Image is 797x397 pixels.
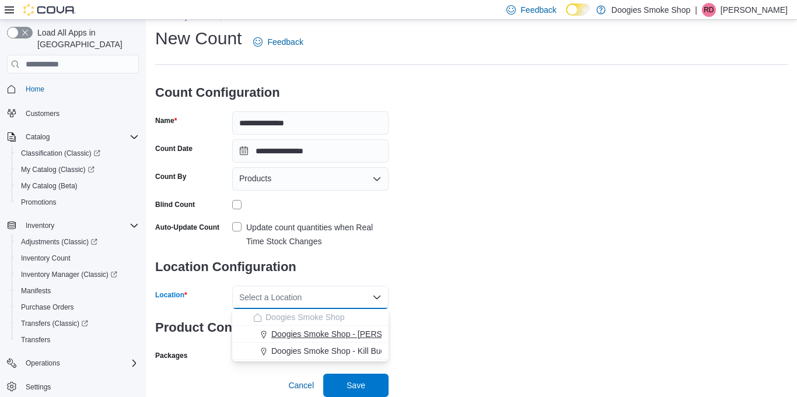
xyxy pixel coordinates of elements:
[21,165,95,174] span: My Catalog (Classic)
[12,194,144,210] button: Promotions
[566,3,590,16] input: Dark Mode
[16,333,139,347] span: Transfers
[21,335,50,345] span: Transfers
[721,3,788,17] p: [PERSON_NAME]
[12,178,144,194] button: My Catalog (Beta)
[239,171,271,185] span: Products
[12,315,144,332] a: Transfers (Classic)
[21,149,100,158] span: Classification (Classic)
[16,179,139,193] span: My Catalog (Beta)
[695,3,697,17] p: |
[16,300,79,314] a: Purchase Orders
[155,200,195,209] div: Blind Count
[155,248,389,286] h3: Location Configuration
[21,219,59,233] button: Inventory
[155,351,187,360] label: Packages
[372,293,382,302] button: Close list of options
[12,145,144,161] a: Classification (Classic)
[21,380,55,394] a: Settings
[155,172,186,181] label: Count By
[2,355,144,371] button: Operations
[26,85,44,94] span: Home
[288,380,314,391] span: Cancel
[16,317,139,331] span: Transfers (Classic)
[2,378,144,395] button: Settings
[21,130,54,144] button: Catalog
[16,284,55,298] a: Manifests
[16,251,75,265] a: Inventory Count
[2,80,144,97] button: Home
[611,3,690,17] p: Doogies Smoke Shop
[155,290,187,300] label: Location
[155,74,389,111] h3: Count Configuration
[21,303,74,312] span: Purchase Orders
[520,4,556,16] span: Feedback
[12,299,144,315] button: Purchase Orders
[21,286,51,296] span: Manifests
[2,217,144,234] button: Inventory
[12,161,144,178] a: My Catalog (Classic)
[232,326,389,343] button: Doogies Smoke Shop - [PERSON_NAME]
[21,237,97,247] span: Adjustments (Classic)
[155,223,219,232] label: Auto-Update Count
[232,309,389,326] button: Doogies Smoke Shop
[23,4,76,16] img: Cova
[232,139,389,163] input: Press the down key to open a popover containing a calendar.
[155,309,389,346] h3: Product Configuration
[265,311,344,323] span: Doogies Smoke Shop
[155,27,242,50] h1: New Count
[21,254,71,263] span: Inventory Count
[16,146,139,160] span: Classification (Classic)
[12,332,144,348] button: Transfers
[16,163,139,177] span: My Catalog (Classic)
[12,250,144,266] button: Inventory Count
[21,270,117,279] span: Inventory Manager (Classic)
[26,221,54,230] span: Inventory
[26,382,51,392] span: Settings
[16,146,105,160] a: Classification (Classic)
[16,235,139,249] span: Adjustments (Classic)
[21,356,139,370] span: Operations
[249,30,307,54] a: Feedback
[21,380,139,394] span: Settings
[232,343,389,360] button: Doogies Smoke Shop - Kill Buck
[21,106,139,120] span: Customers
[21,181,78,191] span: My Catalog (Beta)
[26,359,60,368] span: Operations
[704,3,714,17] span: RD
[323,374,389,397] button: Save
[16,179,82,193] a: My Catalog (Beta)
[284,374,319,397] button: Cancel
[21,107,64,121] a: Customers
[12,234,144,250] a: Adjustments (Classic)
[155,144,193,153] label: Count Date
[16,251,139,265] span: Inventory Count
[16,195,139,209] span: Promotions
[155,116,177,125] label: Name
[21,198,57,207] span: Promotions
[347,380,365,391] span: Save
[12,283,144,299] button: Manifests
[16,284,139,298] span: Manifests
[702,3,716,17] div: Ryan Dunshee
[16,317,93,331] a: Transfers (Classic)
[16,268,122,282] a: Inventory Manager (Classic)
[16,268,139,282] span: Inventory Manager (Classic)
[12,266,144,283] a: Inventory Manager (Classic)
[16,195,61,209] a: Promotions
[21,130,139,144] span: Catalog
[271,345,389,357] span: Doogies Smoke Shop - Kill Buck
[267,36,303,48] span: Feedback
[26,132,50,142] span: Catalog
[232,309,389,360] div: Choose from the following options
[246,220,389,248] div: Update count quantities when Real Time Stock Changes
[16,300,139,314] span: Purchase Orders
[16,333,55,347] a: Transfers
[26,109,60,118] span: Customers
[33,27,139,50] span: Load All Apps in [GEOGRAPHIC_DATA]
[21,356,65,370] button: Operations
[2,104,144,121] button: Customers
[21,82,49,96] a: Home
[372,174,382,184] button: Open list of options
